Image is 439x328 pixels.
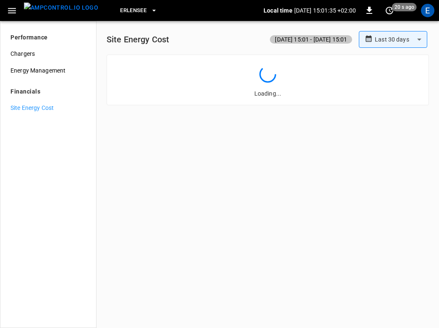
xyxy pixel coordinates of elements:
[270,35,352,44] div: [DATE] 15:01 - [DATE] 15:01
[4,45,93,62] div: Chargers
[10,87,40,96] p: Financials
[4,62,93,79] div: Energy Management
[10,66,86,75] span: Energy Management
[375,31,427,47] div: Last 30 days
[254,90,281,97] span: Loading...
[264,6,293,15] p: Local time
[117,3,161,19] button: Erlensee
[10,104,86,112] span: Site Energy Cost
[107,33,169,46] h6: Site Energy Cost
[421,4,434,17] div: profile-icon
[294,6,356,15] p: [DATE] 15:01:35 +02:00
[10,33,48,42] p: Performance
[24,3,98,13] img: ampcontrol.io logo
[383,4,396,17] button: set refresh interval
[120,6,146,16] span: Erlensee
[10,49,86,58] span: Chargers
[4,99,93,116] div: Site Energy Cost
[392,3,417,11] span: 20 s ago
